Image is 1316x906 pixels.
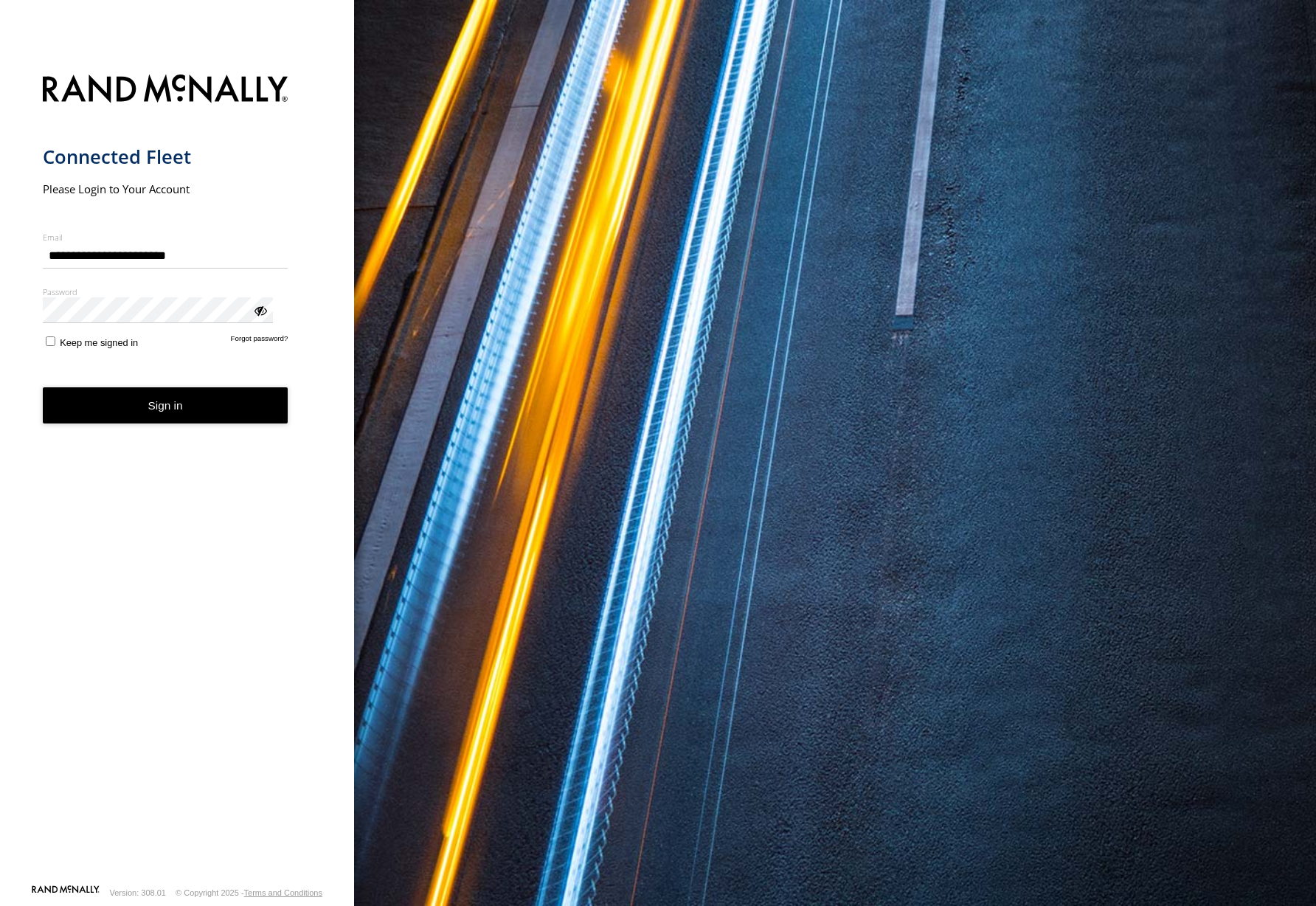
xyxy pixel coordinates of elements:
[60,337,138,348] span: Keep me signed in
[46,336,55,346] input: Keep me signed in
[43,145,288,169] h1: Connected Fleet
[43,286,288,297] label: Password
[43,387,288,423] button: Sign in
[244,888,322,897] a: Terms and Conditions
[43,66,312,884] form: main
[176,888,322,897] div: © Copyright 2025 -
[252,302,267,317] div: ViewPassword
[43,181,288,196] h2: Please Login to Your Account
[32,885,100,900] a: Visit our Website
[231,334,288,348] a: Forgot password?
[43,72,288,109] img: Rand McNally
[43,232,288,243] label: Email
[110,888,166,897] div: Version: 308.01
